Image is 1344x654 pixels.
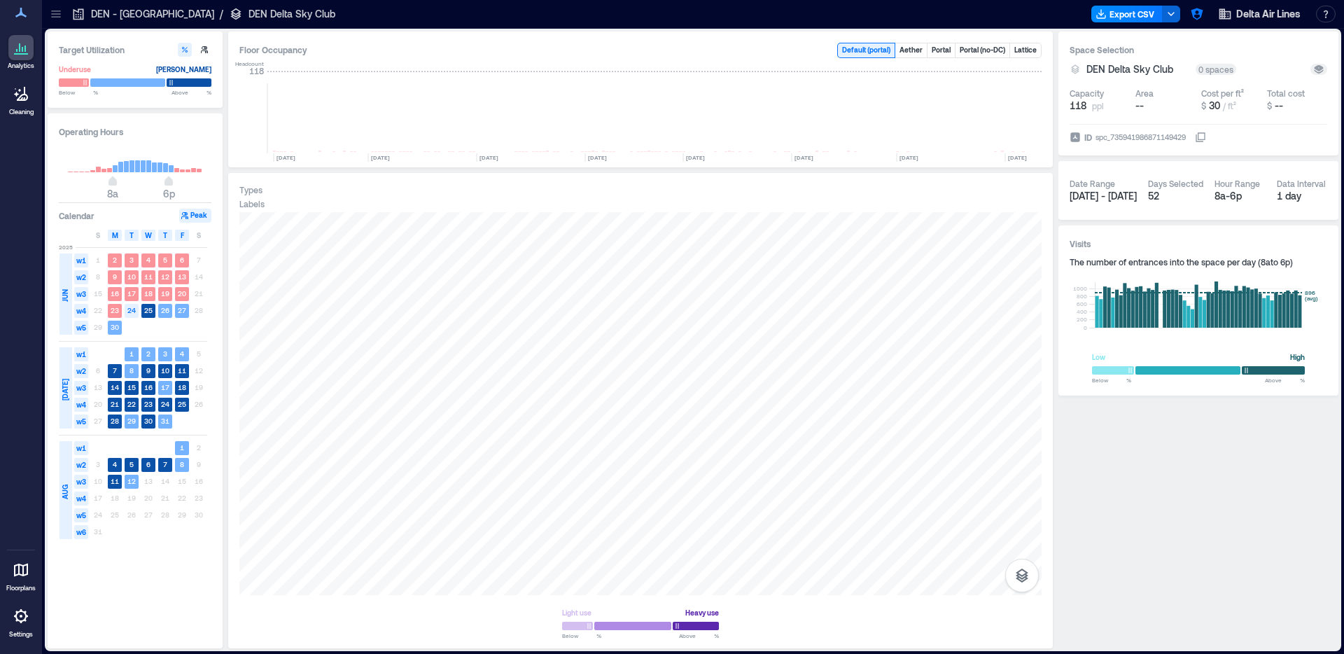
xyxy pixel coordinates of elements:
[1077,300,1087,307] tspan: 600
[144,306,153,314] text: 25
[163,256,167,264] text: 5
[145,230,152,241] span: W
[1070,256,1327,267] div: The number of entrances into the space per day ( 8a to 6p )
[239,198,265,209] div: Labels
[59,209,94,223] h3: Calendar
[59,289,71,302] span: JUN
[1073,285,1087,292] tspan: 1000
[1084,130,1092,144] span: ID
[4,599,38,643] a: Settings
[74,321,88,335] span: w5
[562,606,591,620] div: Light use
[1135,88,1154,99] div: Area
[1092,100,1104,111] span: ppl
[1277,178,1326,189] div: Data Interval
[1070,99,1086,113] span: 118
[144,272,153,281] text: 11
[1201,88,1244,99] div: Cost per ft²
[1077,308,1087,315] tspan: 400
[163,349,167,358] text: 3
[1070,99,1130,113] button: 118 ppl
[1086,62,1190,76] button: DEN Delta Sky Club
[113,366,117,375] text: 7
[74,270,88,284] span: w2
[127,417,136,425] text: 29
[1070,43,1327,57] h3: Space Selection
[163,188,175,200] span: 6p
[178,383,186,391] text: 18
[144,400,153,408] text: 23
[1214,189,1266,203] div: 8a - 6p
[74,347,88,361] span: w1
[161,289,169,298] text: 19
[1070,178,1115,189] div: Date Range
[74,287,88,301] span: w3
[276,154,295,161] text: [DATE]
[59,243,73,251] span: 2025
[171,88,211,97] span: Above %
[685,606,719,620] div: Heavy use
[179,209,211,223] button: Peak
[180,460,184,468] text: 8
[1196,64,1236,75] div: 0 spaces
[156,62,211,76] div: [PERSON_NAME]
[248,7,335,21] p: DEN Delta Sky Club
[1236,7,1301,21] span: Delta Air Lines
[1008,154,1027,161] text: [DATE]
[479,154,498,161] text: [DATE]
[180,256,184,264] text: 6
[91,7,214,21] p: DEN - [GEOGRAPHIC_DATA]
[1277,189,1328,203] div: 1 day
[838,43,895,57] button: Default (portal)
[74,475,88,489] span: w3
[686,154,705,161] text: [DATE]
[129,230,134,241] span: T
[59,379,71,401] span: [DATE]
[1010,43,1041,57] button: Lattice
[113,272,117,281] text: 9
[96,230,100,241] span: S
[113,460,117,468] text: 4
[1275,99,1283,111] span: --
[146,460,150,468] text: 6
[74,441,88,455] span: w1
[1201,99,1261,113] button: $ 30 / ft²
[74,525,88,539] span: w6
[955,43,1009,57] button: Portal (no-DC)
[161,400,169,408] text: 24
[144,383,153,391] text: 16
[74,253,88,267] span: w1
[74,398,88,412] span: w4
[239,43,826,58] div: Floor Occupancy
[59,62,91,76] div: Underuse
[146,366,150,375] text: 9
[127,289,136,298] text: 17
[1214,178,1260,189] div: Hour Range
[1148,189,1203,203] div: 52
[1077,293,1087,300] tspan: 800
[129,366,134,375] text: 8
[899,154,918,161] text: [DATE]
[127,383,136,391] text: 15
[146,256,150,264] text: 4
[161,272,169,281] text: 12
[1267,101,1272,111] span: $
[1091,6,1163,22] button: Export CSV
[1086,62,1173,76] span: DEN Delta Sky Club
[178,366,186,375] text: 11
[1267,88,1305,99] div: Total cost
[74,364,88,378] span: w2
[794,154,813,161] text: [DATE]
[111,477,119,485] text: 11
[111,417,119,425] text: 28
[895,43,927,57] button: Aether
[9,630,33,639] p: Settings
[1084,324,1087,331] tspan: 0
[127,306,136,314] text: 24
[127,272,136,281] text: 10
[129,349,134,358] text: 1
[112,230,118,241] span: M
[129,256,134,264] text: 3
[1077,316,1087,323] tspan: 200
[8,62,34,70] p: Analytics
